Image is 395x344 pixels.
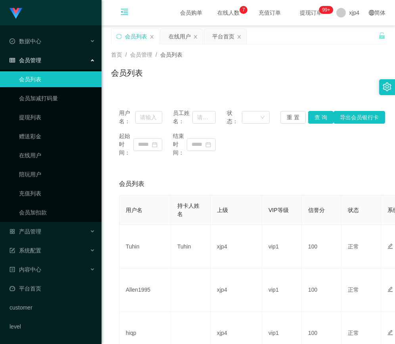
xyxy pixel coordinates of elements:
[19,71,95,87] a: 会员列表
[10,319,95,334] a: level
[302,268,341,312] td: 100
[319,6,333,14] sup: 240
[10,38,41,44] span: 数据中心
[302,225,341,268] td: 100
[10,8,22,19] img: logo.9652507e.png
[10,57,15,63] i: 图标: table
[10,248,15,253] i: 图标: form
[378,32,385,39] i: 图标: unlock
[19,109,95,125] a: 提现列表
[308,111,334,124] button: 查 询
[10,228,41,235] span: 产品管理
[169,29,191,44] div: 在线用户
[255,10,285,15] span: 充值订单
[262,225,302,268] td: vip1
[237,34,242,39] i: 图标: close
[268,207,289,213] span: VIP等级
[308,207,325,213] span: 信誉分
[348,207,359,213] span: 状态
[19,90,95,106] a: 会员加减打码量
[260,115,265,120] i: 图标: down
[116,34,122,39] i: 图标: sync
[119,268,171,312] td: Allen1995
[192,111,216,124] input: 请输入
[240,6,247,14] sup: 7
[369,10,374,15] i: 图标: global
[348,243,359,250] span: 正常
[19,128,95,144] a: 赠送彩金
[19,147,95,163] a: 在线用户
[125,52,127,58] span: /
[155,52,157,58] span: /
[227,109,242,126] span: 状态：
[171,225,211,268] td: Tuhin
[160,52,182,58] span: 会员列表
[334,111,385,124] button: 导出会员银行卡
[280,111,306,124] button: 重 置
[10,267,15,272] i: 图标: profile
[173,109,193,126] span: 员工姓名：
[150,34,154,39] i: 图标: close
[387,243,393,249] i: 图标: edit
[10,57,41,63] span: 会员管理
[10,281,95,296] a: 图标: dashboard平台首页
[348,330,359,336] span: 正常
[111,0,138,26] i: 图标: menu-fold
[387,330,393,335] i: 图标: edit
[217,207,228,213] span: 上级
[383,82,391,91] i: 图标: setting
[19,185,95,201] a: 充值列表
[111,67,143,79] h1: 会员列表
[211,225,262,268] td: xjp4
[10,247,41,254] span: 系统配置
[10,38,15,44] i: 图标: check-circle-o
[10,300,95,315] a: customer
[212,29,234,44] div: 平台首页
[130,52,152,58] span: 会员管理
[296,10,326,15] span: 提现订单
[348,287,359,293] span: 正常
[173,132,187,157] span: 结束时间：
[262,268,302,312] td: vip1
[213,10,244,15] span: 在线人数
[126,207,142,213] span: 用户名
[387,287,393,292] i: 图标: edit
[205,142,211,147] i: 图标: calendar
[19,166,95,182] a: 陪玩用户
[10,266,41,273] span: 内容中心
[19,204,95,220] a: 会员加扣款
[135,111,162,124] input: 请输入
[177,203,199,217] span: 持卡人姓名
[119,225,171,268] td: Tuhin
[152,142,157,147] i: 图标: calendar
[10,229,15,234] i: 图标: appstore-o
[119,109,135,126] span: 用户名：
[193,34,198,39] i: 图标: close
[119,179,144,189] span: 会员列表
[125,29,147,44] div: 会员列表
[211,268,262,312] td: xjp4
[242,6,245,14] p: 7
[119,132,133,157] span: 起始时间：
[111,52,122,58] span: 首页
